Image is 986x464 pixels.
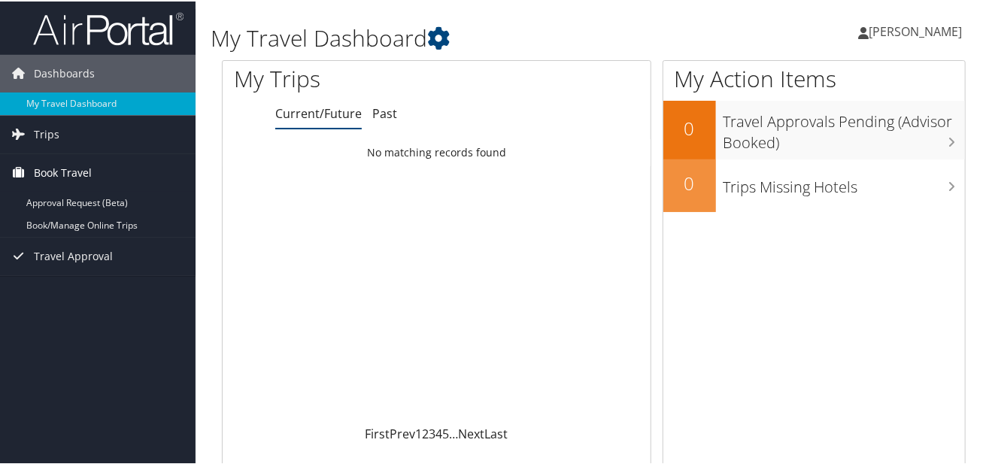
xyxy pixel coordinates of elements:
[422,424,429,441] a: 2
[372,104,397,120] a: Past
[663,169,716,195] h2: 0
[429,424,435,441] a: 3
[724,102,965,152] h3: Travel Approvals Pending (Advisor Booked)
[663,99,965,157] a: 0Travel Approvals Pending (Advisor Booked)
[724,168,965,196] h3: Trips Missing Hotels
[663,114,716,140] h2: 0
[458,424,484,441] a: Next
[484,424,508,441] a: Last
[34,153,92,190] span: Book Travel
[275,104,362,120] a: Current/Future
[365,424,390,441] a: First
[34,53,95,91] span: Dashboards
[442,424,449,441] a: 5
[415,424,422,441] a: 1
[211,21,721,53] h1: My Travel Dashboard
[869,22,962,38] span: [PERSON_NAME]
[234,62,461,93] h1: My Trips
[435,424,442,441] a: 4
[858,8,977,53] a: [PERSON_NAME]
[663,158,965,211] a: 0Trips Missing Hotels
[34,236,113,274] span: Travel Approval
[390,424,415,441] a: Prev
[34,114,59,152] span: Trips
[449,424,458,441] span: …
[663,62,965,93] h1: My Action Items
[33,10,184,45] img: airportal-logo.png
[223,138,651,165] td: No matching records found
